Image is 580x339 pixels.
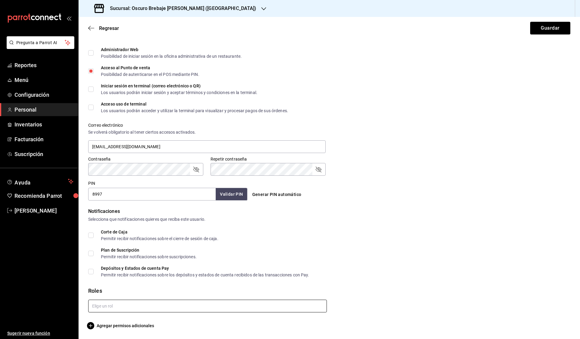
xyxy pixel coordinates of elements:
button: Generar PIN automático [250,189,304,200]
span: Suscripción [14,150,73,158]
span: Configuración [14,91,73,99]
span: Ayuda [14,178,66,185]
div: Iniciar sesión en terminal (correo electrónico o QR) [101,84,257,88]
div: Acceso al Punto de venta [101,66,199,70]
span: Regresar [99,25,119,31]
span: Menú [14,76,73,84]
div: Se volverá obligatorio al tener ciertos accesos activados. [88,129,326,135]
button: Agregar permisos adicionales [88,322,154,329]
label: Repetir contraseña [211,157,326,161]
button: passwordField [192,166,200,173]
div: Depósitos y Estados de cuenta Pay [101,266,309,270]
a: Pregunta a Parrot AI [4,44,74,50]
span: Personal [14,106,73,114]
div: Administrador Web [101,47,242,52]
button: open_drawer_menu [66,16,71,21]
input: 3 a 6 dígitos [88,188,216,200]
span: Sugerir nueva función [7,330,73,337]
div: Corte de Caja [101,230,218,234]
button: Validar PIN [216,188,247,200]
button: Pregunta a Parrot AI [7,36,74,49]
span: Recomienda Parrot [14,192,73,200]
button: Guardar [530,22,570,34]
div: Los usuarios podrán acceder y utilizar la terminal para visualizar y procesar pagos de sus órdenes. [101,109,288,113]
span: [PERSON_NAME] [14,207,73,215]
input: Elige un rol [88,300,327,312]
div: Posibilidad de iniciar sesión en la oficina administrativa de un restaurante. [101,54,242,58]
label: Correo electrónico [88,123,326,127]
button: passwordField [315,166,322,173]
span: Pregunta a Parrot AI [16,40,65,46]
div: Permitir recibir notificaciones sobre el cierre de sesión de caja. [101,236,218,241]
div: Permitir recibir notificaciones sobre suscripciones. [101,255,197,259]
label: PIN [88,181,95,185]
div: Posibilidad de autenticarse en el POS mediante PIN. [101,72,199,77]
div: Plan de Suscripción [101,248,197,252]
span: Reportes [14,61,73,69]
button: Regresar [88,25,119,31]
span: Facturación [14,135,73,143]
div: Los usuarios podrán iniciar sesión y aceptar términos y condiciones en la terminal. [101,90,257,95]
div: Selecciona que notificaciones quieres que reciba este usuario. [88,216,570,223]
span: Inventarios [14,120,73,129]
h3: Sucursal: Oscuro Brebaje [PERSON_NAME] ([GEOGRAPHIC_DATA]) [105,5,256,12]
div: Notificaciones [88,208,570,215]
div: Roles [88,287,570,295]
div: Acceso uso de terminal [101,102,288,106]
label: Contraseña [88,157,203,161]
div: Permitir recibir notificaciones sobre los depósitos y estados de cuenta recibidos de las transacc... [101,273,309,277]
